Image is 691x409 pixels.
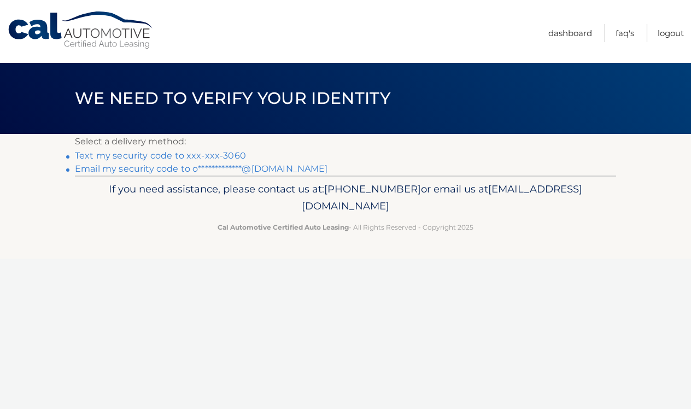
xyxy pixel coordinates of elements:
span: We need to verify your identity [75,88,390,108]
a: Text my security code to xxx-xxx-3060 [75,150,246,161]
p: Select a delivery method: [75,134,616,149]
strong: Cal Automotive Certified Auto Leasing [218,223,349,231]
a: Dashboard [548,24,592,42]
a: Cal Automotive [7,11,155,50]
a: Logout [658,24,684,42]
p: If you need assistance, please contact us at: or email us at [82,180,609,215]
span: [PHONE_NUMBER] [324,183,421,195]
a: FAQ's [616,24,634,42]
p: - All Rights Reserved - Copyright 2025 [82,221,609,233]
